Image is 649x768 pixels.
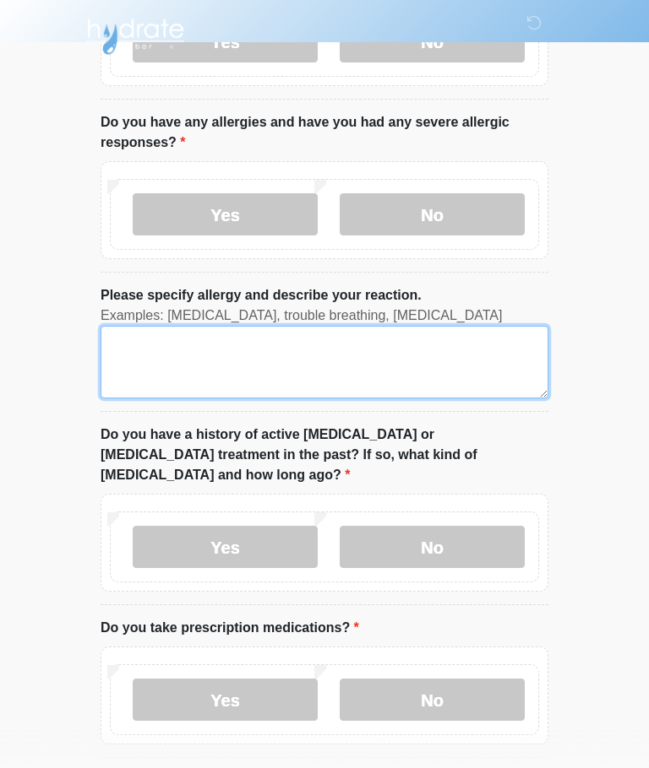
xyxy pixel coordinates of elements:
div: Examples: [MEDICAL_DATA], trouble breathing, [MEDICAL_DATA] [101,306,548,326]
label: Do you have a history of active [MEDICAL_DATA] or [MEDICAL_DATA] treatment in the past? If so, wh... [101,425,548,485]
label: Do you have any allergies and have you had any severe allergic responses? [101,112,548,153]
img: Hydrate IV Bar - Arcadia Logo [84,13,187,56]
label: No [340,526,525,568]
label: No [340,679,525,721]
label: Yes [133,193,318,235]
label: No [340,193,525,235]
label: Please specify allergy and describe your reaction. [101,285,422,306]
label: Do you take prescription medications? [101,618,359,638]
label: Yes [133,526,318,568]
label: Yes [133,679,318,721]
